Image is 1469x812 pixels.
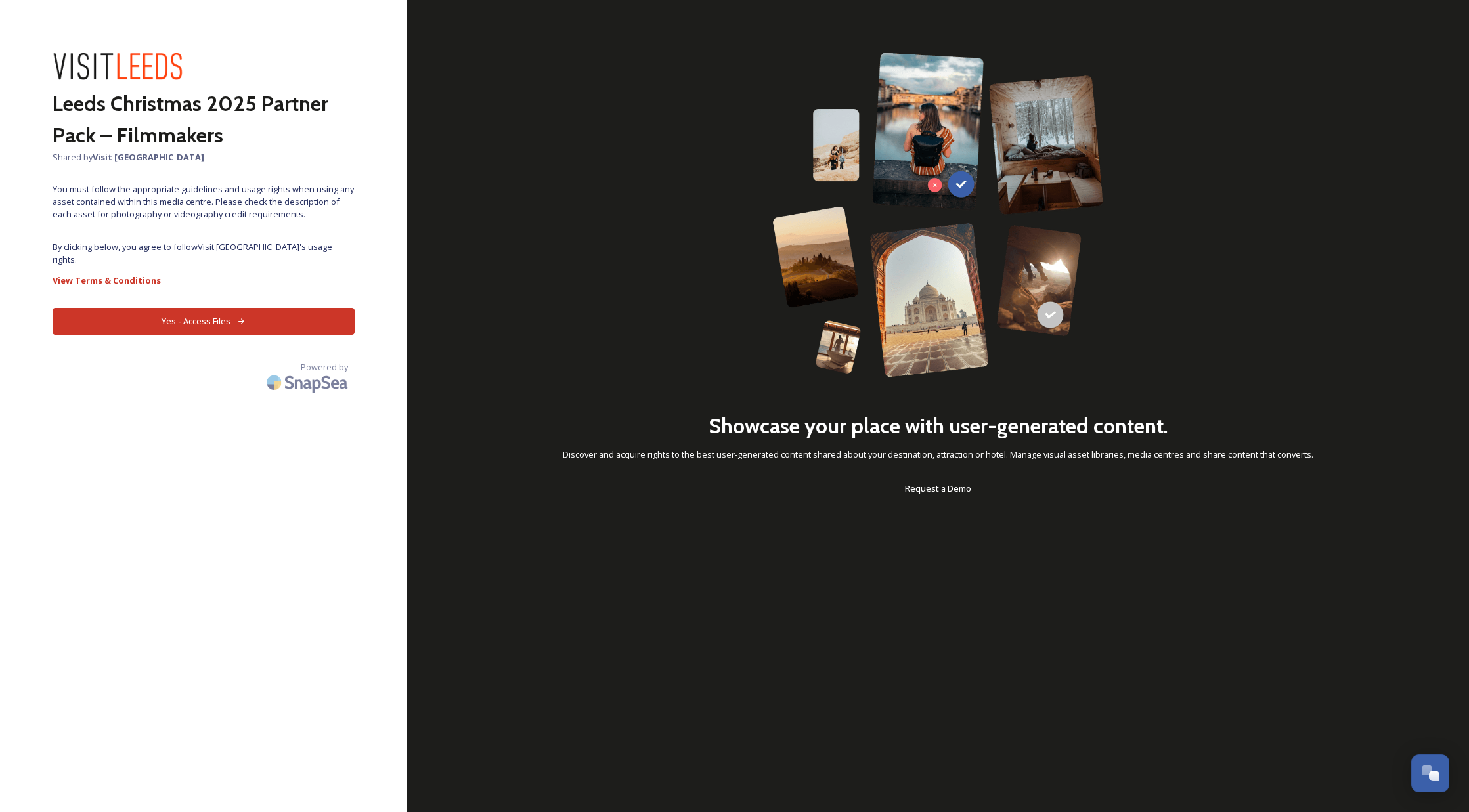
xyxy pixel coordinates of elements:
[53,308,355,335] button: Yes - Access Files
[53,274,161,286] strong: View Terms & Conditions
[301,361,348,374] span: Powered by
[905,481,971,496] a: Request a Demo
[563,448,1313,461] span: Discover and acquire rights to the best user-generated content shared about your destination, att...
[53,53,184,81] img: download%20(2).png
[53,241,355,266] span: By clicking below, you agree to follow Visit [GEOGRAPHIC_DATA] 's usage rights.
[263,367,355,398] img: SnapSea Logo
[53,183,355,221] span: You must follow the appropriate guidelines and usage rights when using any asset contained within...
[53,272,355,288] a: View Terms & Conditions
[53,88,355,151] h2: Leeds Christmas 2025 Partner Pack – Filmmakers
[53,151,355,163] span: Shared by
[905,482,971,494] span: Request a Demo
[772,53,1104,377] img: 63b42ca75bacad526042e722_Group%20154-p-800.png
[1411,754,1449,792] button: Open Chat
[93,151,204,163] strong: Visit [GEOGRAPHIC_DATA]
[709,410,1168,442] h2: Showcase your place with user-generated content.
